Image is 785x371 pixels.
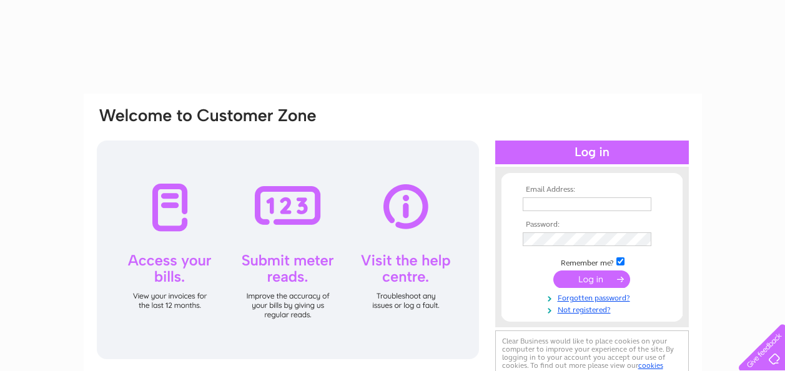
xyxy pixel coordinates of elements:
[520,255,664,268] td: Remember me?
[523,303,664,315] a: Not registered?
[520,185,664,194] th: Email Address:
[523,291,664,303] a: Forgotten password?
[520,220,664,229] th: Password:
[553,270,630,288] input: Submit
